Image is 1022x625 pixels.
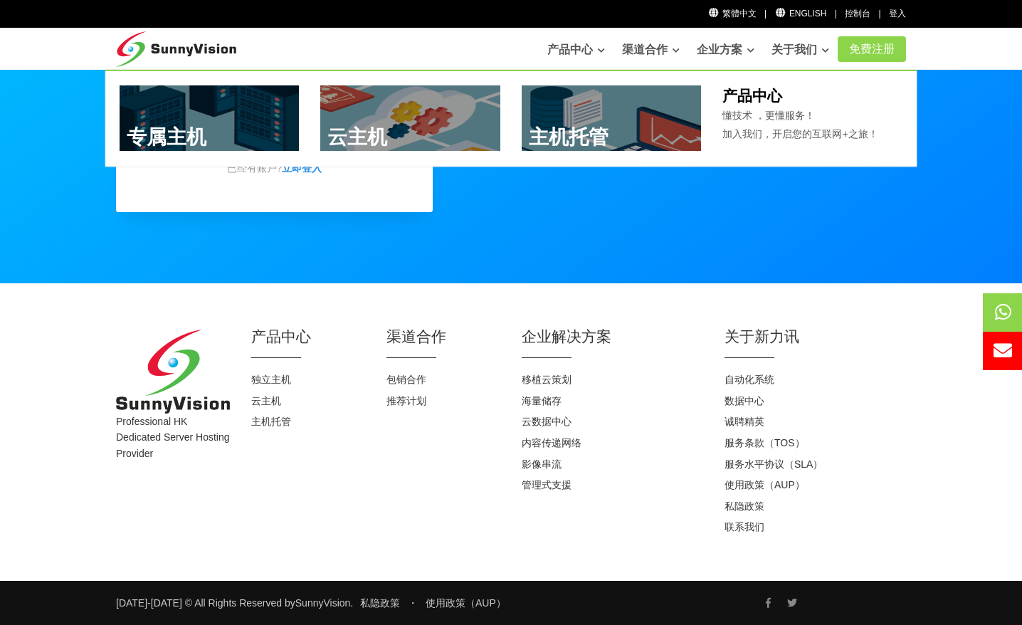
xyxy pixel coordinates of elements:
h2: 产品中心 [251,326,365,347]
a: 移植云策划 [522,374,571,385]
li: | [835,7,837,21]
li: | [879,7,881,21]
a: 云主机 [251,395,281,406]
div: Professional HK Dedicated Server Hosting Provider [105,330,241,538]
a: 使用政策（AUP） [725,479,805,490]
span: ・ [408,597,418,609]
a: 影像串流 [522,458,562,470]
a: 繁體中文 [707,9,757,19]
a: 私隐政策 [725,500,764,512]
h2: 企业解决方案 [522,326,703,347]
a: 企业方案 [697,36,754,64]
span: 懂技术 ，更懂服务！ 加入我们，开启您的互联网+之旅！ [722,110,878,140]
a: 数据中心 [725,395,764,406]
a: 使用政策（AUP） [426,597,506,609]
a: 服务水平协议（SLA） [725,458,823,470]
p: 已经有账户? [152,160,397,176]
a: 独立主机 [251,374,291,385]
a: English [774,9,826,19]
a: 诚聘精英 [725,416,764,427]
a: 私隐政策 [360,597,400,609]
a: 联系我们 [725,521,764,532]
a: 内容传递网络 [522,437,581,448]
a: 包销合作 [386,374,426,385]
small: [DATE]-[DATE] © All Rights Reserved by . [116,595,353,611]
div: 产品中心 [105,70,917,167]
li: | [764,7,766,21]
a: SunnyVision [295,597,351,609]
a: 云数据中心 [522,416,571,427]
a: 产品中心 [547,36,605,64]
h2: 渠道合作 [386,326,500,347]
a: 海量储存 [522,395,562,406]
a: 主机托管 [251,416,291,427]
a: 立即登入 [282,162,322,174]
b: 产品中心 [722,88,782,104]
a: 自动化系统 [725,374,774,385]
a: 关于我们 [771,36,829,64]
a: 免费注册 [838,36,906,62]
a: 服务条款（TOS） [725,437,805,448]
a: 渠道合作 [622,36,680,64]
a: 控制台 [845,9,870,19]
a: 登入 [889,9,906,19]
a: 推荐计划 [386,395,426,406]
h2: 关于新力讯 [725,326,906,347]
img: SunnyVision Limited [116,330,230,414]
a: 管理式支援 [522,479,571,490]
